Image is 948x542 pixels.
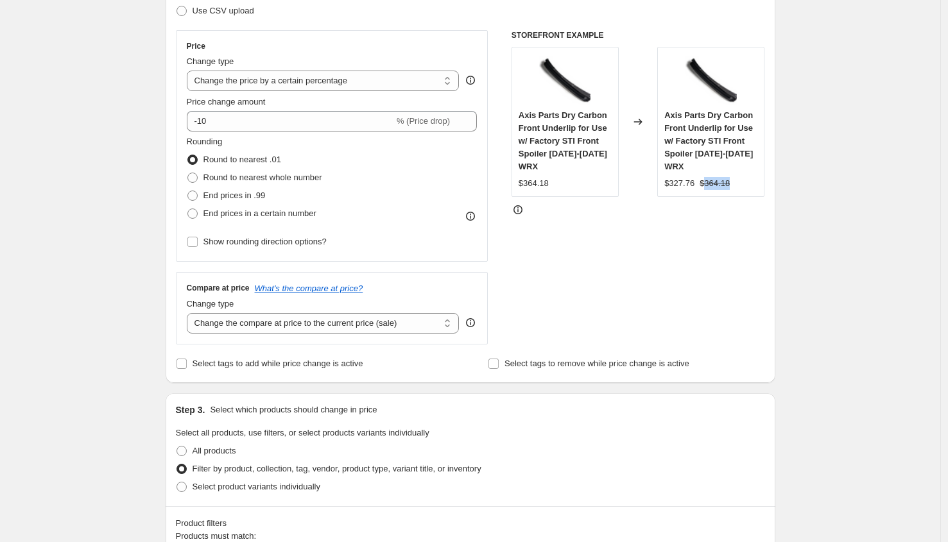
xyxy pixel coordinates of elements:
[664,177,694,190] div: $327.76
[187,299,234,309] span: Change type
[176,531,257,541] span: Products must match:
[685,54,737,105] img: Screenshot2025-09-08at4.04.46PM_80x.png
[203,155,281,164] span: Round to nearest .01
[203,173,322,182] span: Round to nearest whole number
[193,6,254,15] span: Use CSV upload
[255,284,363,293] button: What's the compare at price?
[176,517,765,530] div: Product filters
[397,116,450,126] span: % (Price drop)
[187,41,205,51] h3: Price
[187,56,234,66] span: Change type
[700,177,730,190] strike: $364.18
[193,446,236,455] span: All products
[203,208,316,218] span: End prices in a certain number
[504,359,689,368] span: Select tags to remove while price change is active
[187,111,394,131] input: -15
[464,316,477,329] div: help
[203,191,266,200] span: End prices in .99
[210,403,377,416] p: Select which products should change in price
[193,482,320,491] span: Select product variants individually
[187,137,223,146] span: Rounding
[193,359,363,368] span: Select tags to add while price change is active
[176,403,205,416] h2: Step 3.
[519,177,549,190] div: $364.18
[176,428,429,437] span: Select all products, use filters, or select products variants individually
[187,283,250,293] h3: Compare at price
[512,30,765,40] h6: STOREFRONT EXAMPLE
[664,110,753,171] span: Axis Parts Dry Carbon Front Underlip for Use w/ Factory STI Front Spoiler [DATE]-[DATE] WRX
[203,237,327,246] span: Show rounding direction options?
[519,110,607,171] span: Axis Parts Dry Carbon Front Underlip for Use w/ Factory STI Front Spoiler [DATE]-[DATE] WRX
[193,464,481,473] span: Filter by product, collection, tag, vendor, product type, variant title, or inventory
[464,74,477,87] div: help
[187,97,266,106] span: Price change amount
[539,54,590,105] img: Screenshot2025-09-08at4.04.46PM_80x.png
